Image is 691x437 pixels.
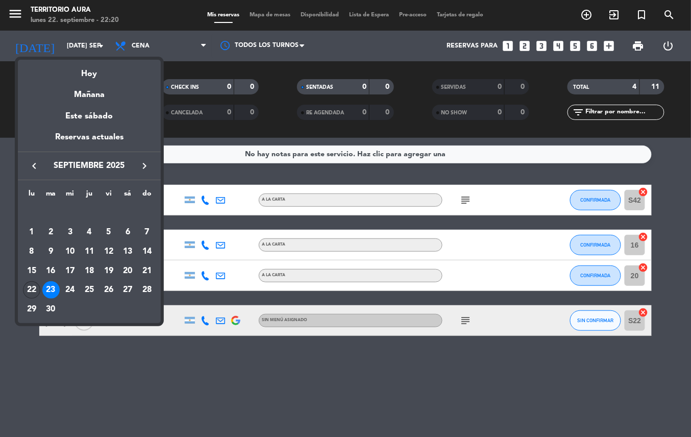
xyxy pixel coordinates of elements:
[99,223,118,242] td: 5 de septiembre de 2025
[118,242,138,261] td: 13 de septiembre de 2025
[41,300,61,319] td: 30 de septiembre de 2025
[22,280,41,300] td: 22 de septiembre de 2025
[119,281,136,299] div: 27
[138,224,156,241] div: 7
[118,188,138,204] th: sábado
[80,188,99,204] th: jueves
[119,262,136,280] div: 20
[22,261,41,281] td: 15 de septiembre de 2025
[61,281,79,299] div: 24
[138,160,151,172] i: keyboard_arrow_right
[22,204,157,223] td: SEP.
[41,223,61,242] td: 2 de septiembre de 2025
[80,223,99,242] td: 4 de septiembre de 2025
[99,280,118,300] td: 26 de septiembre de 2025
[42,262,60,280] div: 16
[99,261,118,281] td: 19 de septiembre de 2025
[23,243,40,260] div: 8
[99,188,118,204] th: viernes
[119,243,136,260] div: 13
[137,261,157,281] td: 21 de septiembre de 2025
[138,243,156,260] div: 14
[42,243,60,260] div: 9
[61,243,79,260] div: 10
[100,224,117,241] div: 5
[80,242,99,261] td: 11 de septiembre de 2025
[138,281,156,299] div: 28
[23,281,40,299] div: 22
[43,159,135,173] span: septiembre 2025
[81,262,98,280] div: 18
[25,159,43,173] button: keyboard_arrow_left
[23,224,40,241] div: 1
[18,131,161,152] div: Reservas actuales
[137,223,157,242] td: 7 de septiembre de 2025
[60,242,80,261] td: 10 de septiembre de 2025
[60,261,80,281] td: 17 de septiembre de 2025
[60,223,80,242] td: 3 de septiembre de 2025
[18,102,161,131] div: Este sábado
[118,261,138,281] td: 20 de septiembre de 2025
[118,280,138,300] td: 27 de septiembre de 2025
[41,280,61,300] td: 23 de septiembre de 2025
[18,60,161,81] div: Hoy
[137,188,157,204] th: domingo
[137,242,157,261] td: 14 de septiembre de 2025
[99,242,118,261] td: 12 de septiembre de 2025
[100,262,117,280] div: 19
[61,262,79,280] div: 17
[60,188,80,204] th: miércoles
[118,223,138,242] td: 6 de septiembre de 2025
[137,280,157,300] td: 28 de septiembre de 2025
[22,242,41,261] td: 8 de septiembre de 2025
[42,281,60,299] div: 23
[81,243,98,260] div: 11
[22,188,41,204] th: lunes
[81,281,98,299] div: 25
[41,188,61,204] th: martes
[119,224,136,241] div: 6
[42,224,60,241] div: 2
[81,224,98,241] div: 4
[80,261,99,281] td: 18 de septiembre de 2025
[42,301,60,318] div: 30
[23,301,40,318] div: 29
[135,159,154,173] button: keyboard_arrow_right
[138,262,156,280] div: 21
[100,281,117,299] div: 26
[60,280,80,300] td: 24 de septiembre de 2025
[41,242,61,261] td: 9 de septiembre de 2025
[41,261,61,281] td: 16 de septiembre de 2025
[22,223,41,242] td: 1 de septiembre de 2025
[61,224,79,241] div: 3
[80,280,99,300] td: 25 de septiembre de 2025
[100,243,117,260] div: 12
[22,300,41,319] td: 29 de septiembre de 2025
[18,81,161,102] div: Mañana
[23,262,40,280] div: 15
[28,160,40,172] i: keyboard_arrow_left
